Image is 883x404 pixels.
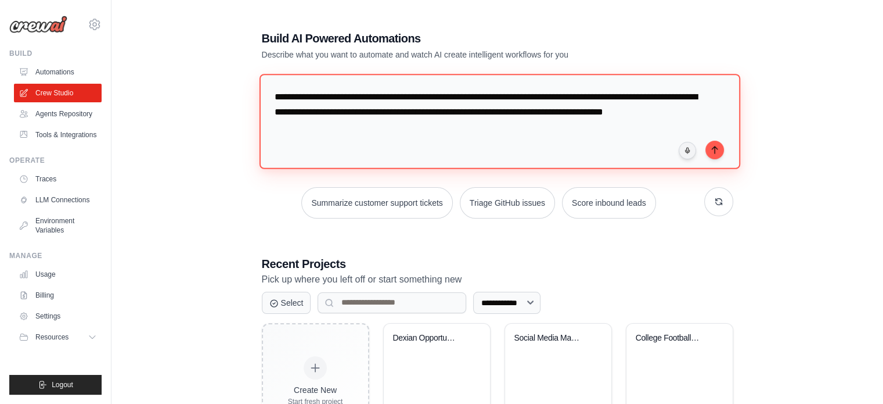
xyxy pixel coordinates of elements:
[288,384,343,396] div: Create New
[262,272,733,287] p: Pick up where you left off or start something new
[562,187,656,219] button: Score inbound leads
[679,142,696,159] button: Click to speak your automation idea
[14,212,102,239] a: Environment Variables
[9,375,102,395] button: Logout
[9,16,67,33] img: Logo
[704,187,733,216] button: Get new suggestions
[14,126,102,144] a: Tools & Integrations
[14,191,102,209] a: LLM Connections
[14,63,102,81] a: Automations
[52,380,73,389] span: Logout
[393,333,463,344] div: Dexian Opportunity Intelligence Crew
[14,265,102,284] a: Usage
[262,30,652,47] h1: Build AI Powered Automations
[14,286,102,305] a: Billing
[9,156,102,165] div: Operate
[14,170,102,188] a: Traces
[636,333,706,344] div: College Football Parlay Optimizer
[9,49,102,58] div: Build
[460,187,555,219] button: Triage GitHub issues
[262,256,733,272] h3: Recent Projects
[14,105,102,123] a: Agents Repository
[9,251,102,260] div: Manage
[262,49,652,60] p: Describe what you want to automate and watch AI create intelligent workflows for you
[14,84,102,102] a: Crew Studio
[301,187,452,219] button: Summarize customer support tickets
[14,307,102,326] a: Settings
[514,333,585,344] div: Social Media Management Automation
[14,328,102,346] button: Resources
[262,292,311,314] button: Select
[35,333,69,342] span: Resources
